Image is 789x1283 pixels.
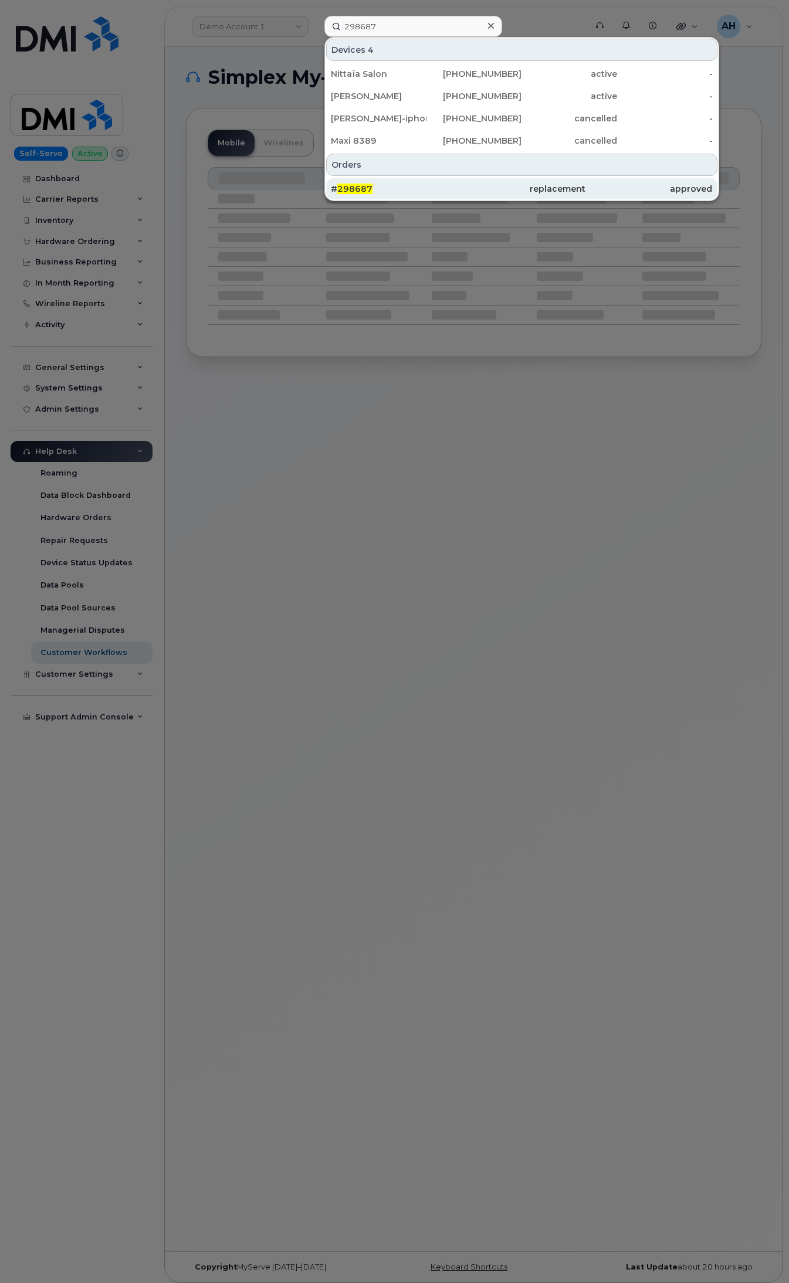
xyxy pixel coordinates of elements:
a: Maxi 8389[PHONE_NUMBER]cancelled- [326,130,717,151]
div: - [617,68,713,80]
div: Devices [326,39,717,61]
div: [PHONE_NUMBER] [426,68,522,80]
div: active [522,90,617,102]
div: [PHONE_NUMBER] [426,135,522,147]
div: [PERSON_NAME] [331,90,426,102]
a: [PERSON_NAME]-iphone[PHONE_NUMBER]cancelled- [326,108,717,129]
div: [PHONE_NUMBER] [426,90,522,102]
span: 298687 [337,184,373,194]
div: cancelled [522,135,617,147]
div: [PERSON_NAME]-iphone [331,113,426,124]
div: approved [585,183,713,195]
div: cancelled [522,113,617,124]
div: - [617,113,713,124]
span: 4 [368,44,374,56]
div: # [331,183,458,195]
div: [PHONE_NUMBER] [426,113,522,124]
div: Maxi 8389 [331,135,426,147]
div: - [617,135,713,147]
div: Orders [326,154,717,176]
div: active [522,68,617,80]
div: replacement [458,183,585,195]
a: #298687replacementapproved [326,178,717,199]
div: - [617,90,713,102]
div: Nittaïa Salon [331,68,426,80]
a: Nittaïa Salon[PHONE_NUMBER]active- [326,63,717,84]
a: [PERSON_NAME][PHONE_NUMBER]active- [326,86,717,107]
